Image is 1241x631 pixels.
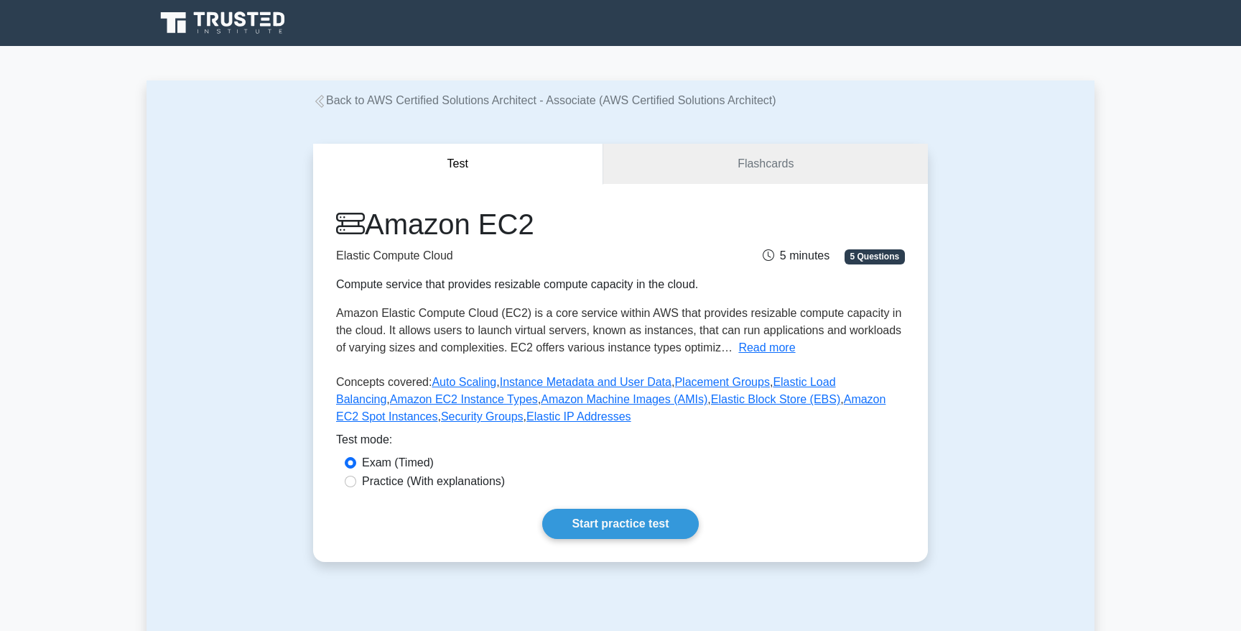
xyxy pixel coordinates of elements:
[432,376,496,388] a: Auto Scaling
[763,249,829,262] span: 5 minutes
[336,307,901,354] span: Amazon Elastic Compute Cloud (EC2) is a core service within AWS that provides resizable compute c...
[313,144,603,185] button: Test
[541,393,707,405] a: Amazon Machine Images (AMIs)
[336,207,710,241] h1: Amazon EC2
[542,509,698,539] a: Start practice test
[390,393,538,405] a: Amazon EC2 Instance Types
[336,431,905,454] div: Test mode:
[362,454,434,471] label: Exam (Timed)
[500,376,671,388] a: Instance Metadata and User Data
[362,473,505,490] label: Practice (With explanations)
[603,144,928,185] a: Flashcards
[674,376,770,388] a: Placement Groups
[845,249,905,264] span: 5 Questions
[336,247,710,264] p: Elastic Compute Cloud
[313,94,776,106] a: Back to AWS Certified Solutions Architect - Associate (AWS Certified Solutions Architect)
[711,393,841,405] a: Elastic Block Store (EBS)
[441,410,524,423] a: Security Groups
[336,276,710,293] div: Compute service that provides resizable compute capacity in the cloud.
[526,410,631,423] a: Elastic IP Addresses
[336,374,905,431] p: Concepts covered: , , , , , , , , ,
[738,339,795,356] button: Read more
